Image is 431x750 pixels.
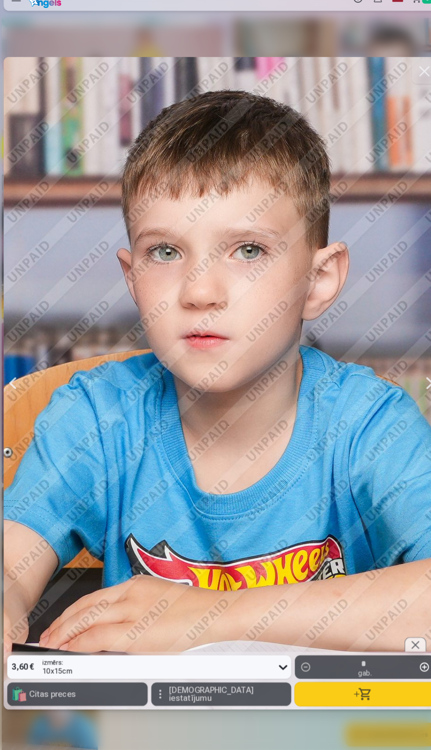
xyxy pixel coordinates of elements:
[11,688,27,703] span: 🛍
[411,13,421,23] span: 0
[339,5,358,30] button: Info
[147,684,284,707] button: [DEMOGRAPHIC_DATA] iestatījumu
[397,5,427,30] a: Grozs0
[41,662,62,668] strong: izmērs :
[378,5,397,30] a: Global
[358,5,378,30] button: Profils
[165,688,277,703] span: [DEMOGRAPHIC_DATA] iestatījumu
[29,692,74,699] span: Citas preces
[41,658,70,681] div: 10x15cm
[7,658,38,681] div: 3,60 €
[28,8,63,27] img: /fa1
[7,684,144,707] button: 🛍Citas preces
